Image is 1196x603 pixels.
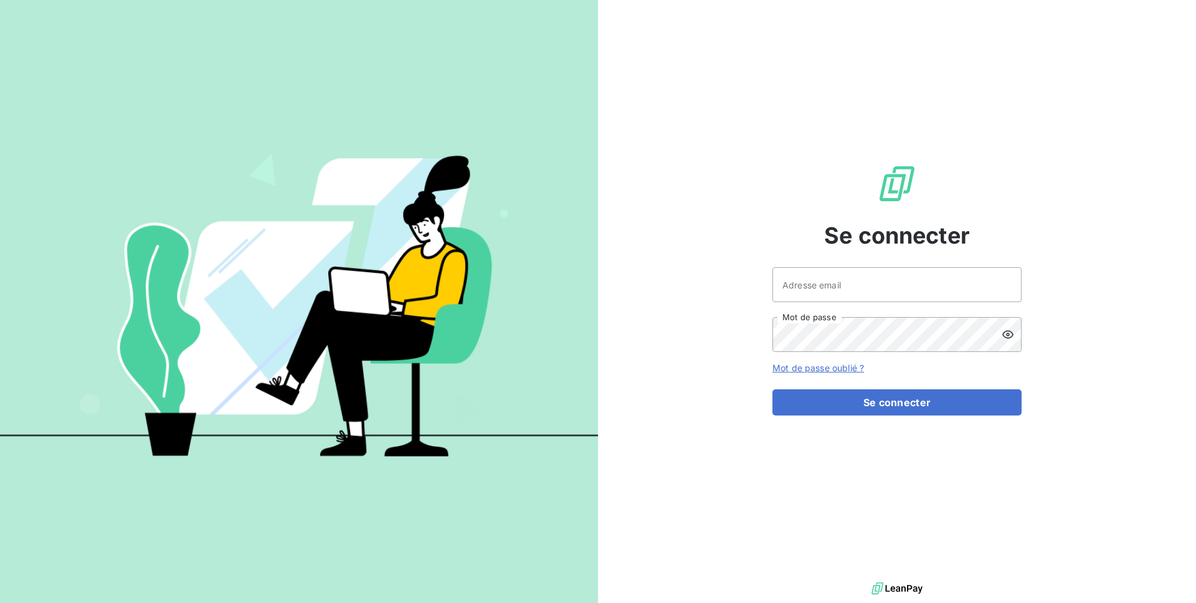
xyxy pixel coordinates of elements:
button: Se connecter [772,389,1022,415]
img: logo [871,579,923,598]
input: placeholder [772,267,1022,302]
span: Se connecter [824,219,970,252]
img: Logo LeanPay [877,164,917,204]
a: Mot de passe oublié ? [772,363,864,373]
